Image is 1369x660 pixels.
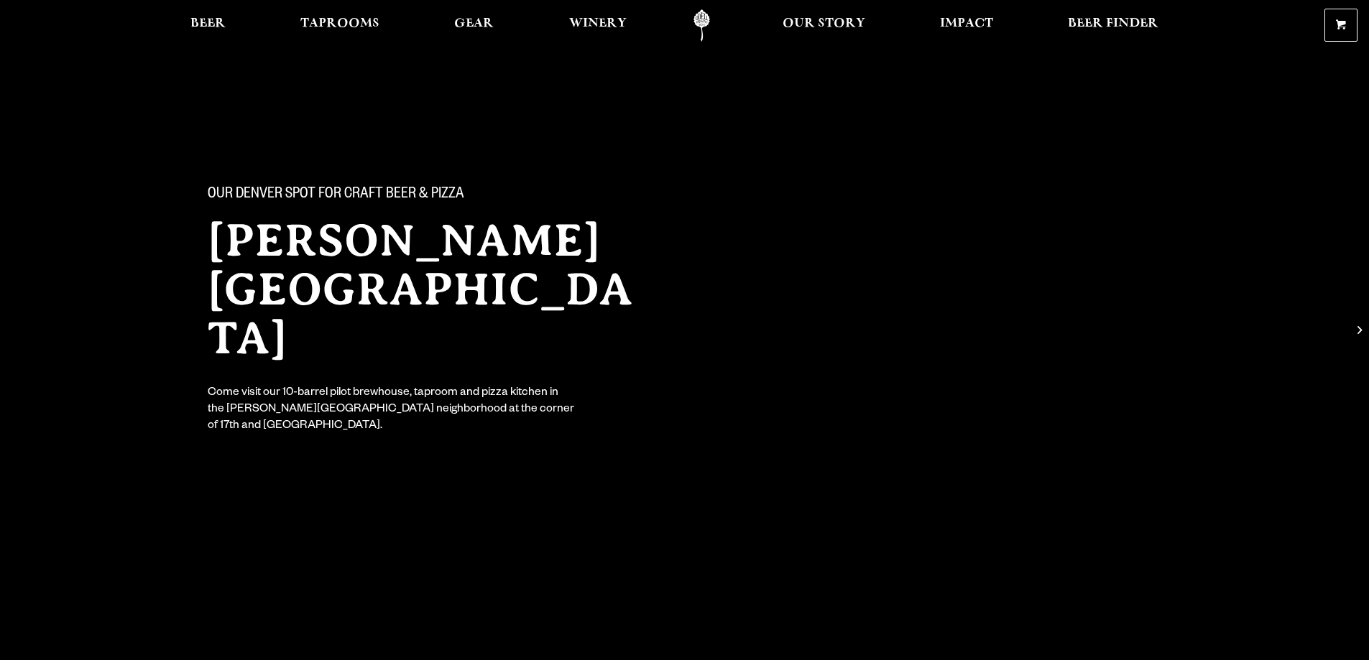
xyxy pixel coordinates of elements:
span: Beer [190,18,226,29]
span: Beer Finder [1068,18,1158,29]
span: Winery [569,18,627,29]
a: Beer [181,9,235,42]
div: Come visit our 10-barrel pilot brewhouse, taproom and pizza kitchen in the [PERSON_NAME][GEOGRAPH... [208,386,576,435]
a: Gear [445,9,503,42]
a: Beer Finder [1059,9,1168,42]
span: Gear [454,18,494,29]
span: Our Denver spot for craft beer & pizza [208,186,464,205]
a: Winery [560,9,636,42]
span: Our Story [783,18,865,29]
h2: [PERSON_NAME][GEOGRAPHIC_DATA] [208,216,656,363]
a: Impact [931,9,1002,42]
a: Odell Home [675,9,729,42]
span: Taprooms [300,18,379,29]
a: Our Story [773,9,875,42]
span: Impact [940,18,993,29]
a: Taprooms [291,9,389,42]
